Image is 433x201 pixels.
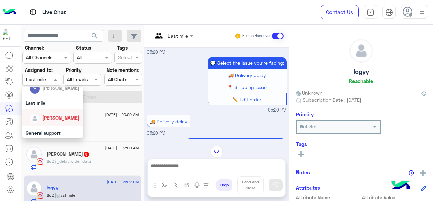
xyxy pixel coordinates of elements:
[364,5,377,19] a: tab
[350,39,373,62] img: defaultAdmin.png
[26,147,42,162] img: defaultAdmin.png
[47,151,90,157] h5: Joudy
[193,181,201,189] img: send voice note
[107,179,139,185] span: [DATE] - 5:22 PM
[208,57,287,69] p: 16/8/2025, 5:20 PM
[42,85,79,91] span: [PERSON_NAME]
[228,72,266,78] span: 🚚 Delivery delay
[354,68,369,76] h5: logyy
[296,185,320,191] h6: Attributes
[147,49,165,55] span: 05:20 PM
[184,182,190,188] img: create order
[162,182,167,188] img: select flow
[26,181,42,196] img: defaultAdmin.png
[268,107,287,114] span: 05:20 PM
[76,44,91,52] label: Status
[185,138,287,179] p: 16/8/2025, 5:20 PM
[237,176,264,194] button: Send and close
[47,159,53,164] span: Bot
[84,152,89,157] span: 8
[296,169,310,175] h6: Notes
[211,146,223,158] img: scroll
[3,5,16,19] img: Logo
[42,8,66,17] p: Live Chat
[389,174,413,198] img: hulul-logo.png
[272,182,279,188] img: send message
[296,89,322,96] span: Unknown
[22,126,83,139] div: General support
[151,181,159,189] img: send attachment
[91,32,99,40] span: search
[303,96,361,103] span: Subscription Date : [DATE]
[150,119,187,124] span: 🚚 Delivery delay
[117,44,128,52] label: Tags
[296,194,361,201] span: Attribute Name
[22,87,83,138] ng-dropdown-panel: Options list
[107,66,139,74] label: Note mentions
[25,66,53,74] label: Assigned to:
[42,115,79,121] span: [PERSON_NAME]
[117,54,132,62] div: Select
[385,8,393,16] img: tab
[182,180,193,191] button: create order
[296,141,426,147] h6: Tags
[321,5,359,19] a: Contact Us
[105,112,139,118] span: [DATE] - 10:09 AM
[349,78,373,84] h6: Reachable
[22,97,83,109] div: Last mile
[227,84,267,90] span: 📍 Shipping issue
[47,185,59,191] h5: logyy
[30,114,40,123] img: defaultAdmin.png
[53,159,91,164] span: : delay order data
[409,170,414,176] img: notes
[203,183,209,188] img: make a call
[242,33,271,39] small: Human Handover
[147,130,165,136] span: 05:20 PM
[170,180,182,191] button: Trigger scenario
[29,8,37,16] img: tab
[30,84,40,94] img: ACg8ocJBNg3swwrQNGDjF2DekCpZl9biTBeLTwKKgwKfAOss7jG2Qg=s96-c
[87,30,103,44] button: search
[296,111,314,117] h6: Priority
[362,194,427,201] span: Attribute Value
[25,44,44,52] label: Channel:
[47,193,53,198] span: Bot
[232,97,261,102] span: ✏️ Edit order
[420,170,426,176] img: add
[53,193,75,198] span: : last mile
[37,158,43,165] img: Instagram
[418,8,426,17] img: profile
[105,145,139,151] span: [DATE] - 12:00 AM
[173,182,179,188] img: Trigger scenario
[37,192,43,199] img: Instagram
[367,8,374,16] img: tab
[159,180,170,191] button: select flow
[66,66,82,74] label: Priority
[216,179,232,191] button: Drop
[3,29,15,42] img: 317874714732967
